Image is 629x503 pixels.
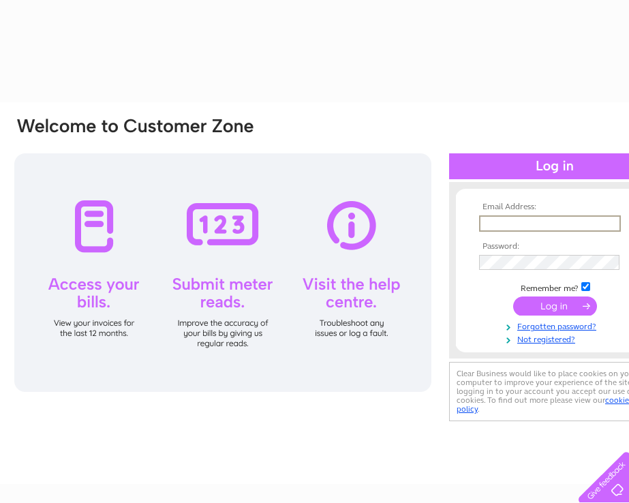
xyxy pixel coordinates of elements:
input: Submit [513,296,597,316]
